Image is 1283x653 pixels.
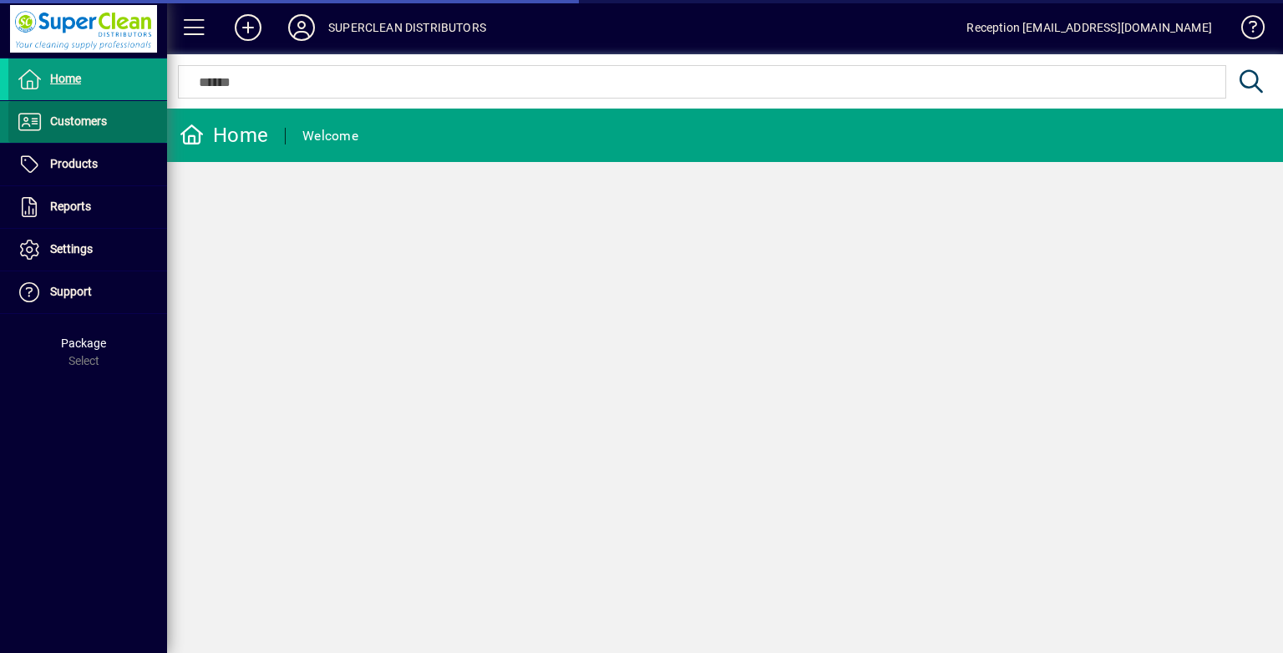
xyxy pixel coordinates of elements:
[8,186,167,228] a: Reports
[328,14,486,41] div: SUPERCLEAN DISTRIBUTORS
[221,13,275,43] button: Add
[50,157,98,170] span: Products
[180,122,268,149] div: Home
[302,123,358,149] div: Welcome
[50,242,93,256] span: Settings
[50,285,92,298] span: Support
[50,72,81,85] span: Home
[61,337,106,350] span: Package
[966,14,1212,41] div: Reception [EMAIL_ADDRESS][DOMAIN_NAME]
[50,200,91,213] span: Reports
[8,144,167,185] a: Products
[275,13,328,43] button: Profile
[8,271,167,313] a: Support
[50,114,107,128] span: Customers
[8,101,167,143] a: Customers
[8,229,167,271] a: Settings
[1229,3,1262,58] a: Knowledge Base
